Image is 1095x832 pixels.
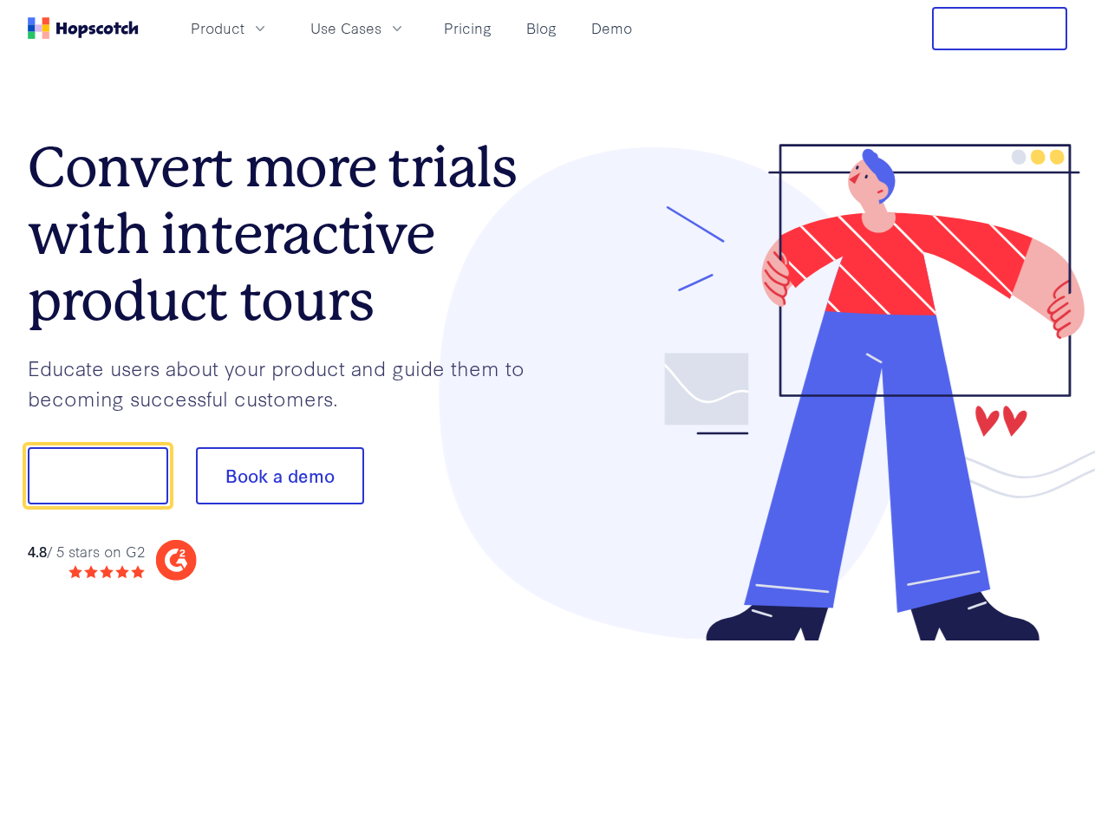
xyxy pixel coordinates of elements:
p: Educate users about your product and guide them to becoming successful customers. [28,353,548,413]
strong: 4.8 [28,541,47,561]
button: Show me! [28,447,168,504]
a: Home [28,17,139,39]
button: Use Cases [300,14,416,42]
a: Demo [584,14,639,42]
button: Product [180,14,279,42]
span: Product [191,17,244,39]
h1: Convert more trials with interactive product tours [28,134,548,334]
a: Pricing [437,14,499,42]
button: Book a demo [196,447,364,504]
div: / 5 stars on G2 [28,541,145,562]
a: Blog [519,14,564,42]
button: Free Trial [932,7,1067,50]
span: Use Cases [310,17,381,39]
